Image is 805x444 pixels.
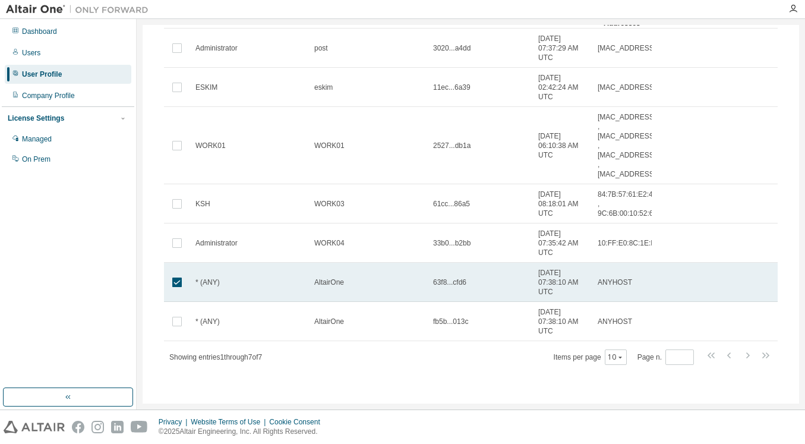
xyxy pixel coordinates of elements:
span: post [314,43,328,53]
span: Items per page [554,349,627,365]
span: 63f8...cfd6 [433,278,466,287]
span: AltairOne [314,317,344,326]
span: 84:7B:57:61:E2:48 , 9C:6B:00:10:52:65 [598,190,657,218]
span: [MAC_ADDRESS] [598,43,656,53]
span: ANYHOST [598,317,632,326]
button: 10 [608,352,624,362]
span: AltairOne [314,278,344,287]
span: ANYHOST [598,278,632,287]
span: Page n. [637,349,694,365]
span: Showing entries 1 through 7 of 7 [169,353,262,361]
span: KSH [195,199,210,209]
img: linkedin.svg [111,421,124,433]
span: eskim [314,83,333,92]
img: youtube.svg [131,421,148,433]
div: Website Terms of Use [191,417,269,427]
div: Users [22,48,40,58]
span: [MAC_ADDRESS] , [MAC_ADDRESS] , [MAC_ADDRESS] , [MAC_ADDRESS] [598,112,656,179]
span: WORK04 [314,238,345,248]
span: [DATE] 07:35:42 AM UTC [538,229,587,257]
img: Altair One [6,4,154,15]
span: fb5b...013c [433,317,468,326]
p: © 2025 Altair Engineering, Inc. All Rights Reserved. [159,427,327,437]
div: Privacy [159,417,191,427]
span: [DATE] 07:37:29 AM UTC [538,34,587,62]
div: Cookie Consent [269,417,327,427]
span: [DATE] 08:18:01 AM UTC [538,190,587,218]
span: [MAC_ADDRESS] [598,83,656,92]
div: User Profile [22,70,62,79]
span: ESKIM [195,83,217,92]
div: On Prem [22,155,50,164]
span: [DATE] 07:38:10 AM UTC [538,268,587,297]
span: [DATE] 07:38:10 AM UTC [538,307,587,336]
div: Company Profile [22,91,75,100]
span: * (ANY) [195,278,220,287]
span: WORK03 [314,199,345,209]
img: altair_logo.svg [4,421,65,433]
span: Administrator [195,43,238,53]
span: 3020...a4dd [433,43,471,53]
span: 11ec...6a39 [433,83,471,92]
span: [DATE] 02:42:24 AM UTC [538,73,587,102]
span: WORK01 [195,141,226,150]
span: 61cc...86a5 [433,199,470,209]
div: License Settings [8,114,64,123]
img: instagram.svg [91,421,104,433]
img: facebook.svg [72,421,84,433]
span: 10:FF:E0:8C:1E:B2 [598,238,659,248]
span: 33b0...b2bb [433,238,471,248]
span: 2527...db1a [433,141,471,150]
span: [DATE] 06:10:38 AM UTC [538,131,587,160]
span: WORK01 [314,141,345,150]
span: Administrator [195,238,238,248]
div: Managed [22,134,52,144]
div: Dashboard [22,27,57,36]
span: * (ANY) [195,317,220,326]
